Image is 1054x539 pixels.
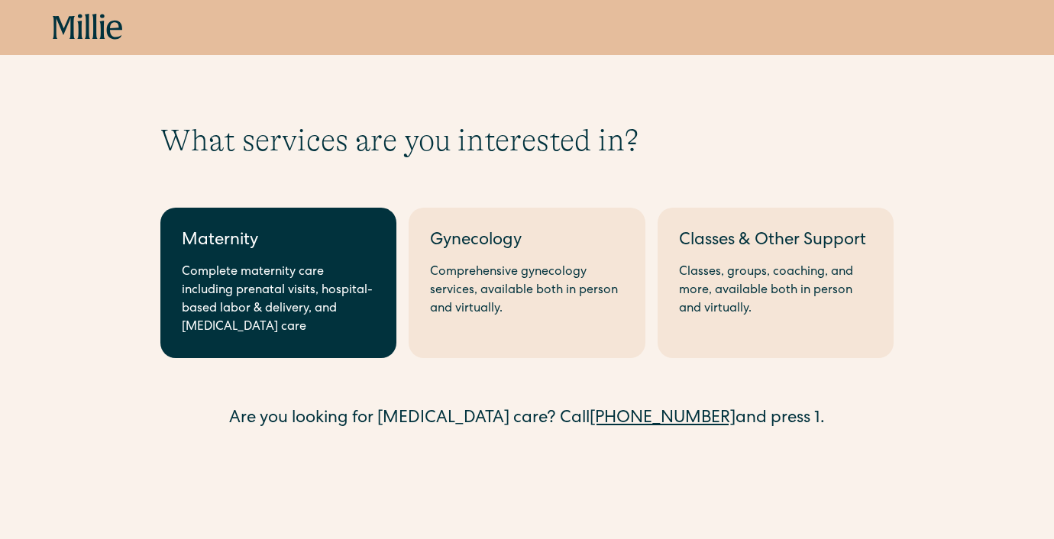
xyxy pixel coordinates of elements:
[160,407,894,432] div: Are you looking for [MEDICAL_DATA] care? Call and press 1.
[430,229,623,254] div: Gynecology
[160,208,396,358] a: MaternityComplete maternity care including prenatal visits, hospital-based labor & delivery, and ...
[590,411,736,428] a: [PHONE_NUMBER]
[160,122,894,159] h1: What services are you interested in?
[658,208,894,358] a: Classes & Other SupportClasses, groups, coaching, and more, available both in person and virtually.
[182,229,375,254] div: Maternity
[409,208,645,358] a: GynecologyComprehensive gynecology services, available both in person and virtually.
[182,263,375,337] div: Complete maternity care including prenatal visits, hospital-based labor & delivery, and [MEDICAL_...
[430,263,623,318] div: Comprehensive gynecology services, available both in person and virtually.
[679,263,872,318] div: Classes, groups, coaching, and more, available both in person and virtually.
[679,229,872,254] div: Classes & Other Support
